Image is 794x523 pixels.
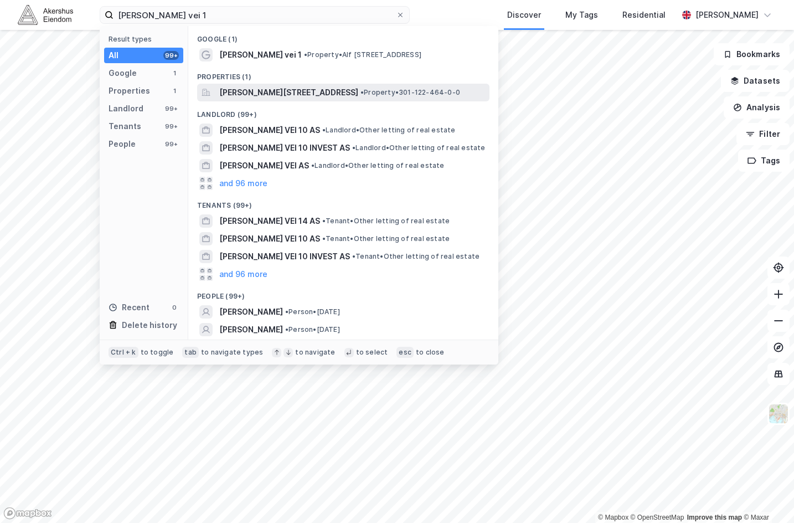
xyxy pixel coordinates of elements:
[122,319,177,332] div: Delete history
[18,5,73,24] img: akershus-eiendom-logo.9091f326c980b4bce74ccdd9f866810c.svg
[219,232,320,245] span: [PERSON_NAME] VEI 10 AS
[352,143,355,152] span: •
[739,470,794,523] iframe: Chat Widget
[285,307,288,316] span: •
[311,161,314,170] span: •
[322,126,326,134] span: •
[163,122,179,131] div: 99+
[721,70,790,92] button: Datasets
[188,64,498,84] div: Properties (1)
[285,307,340,316] span: Person • [DATE]
[304,50,421,59] span: Property • Alf [STREET_ADDRESS]
[724,96,790,119] button: Analysis
[598,514,628,521] a: Mapbox
[219,48,302,61] span: [PERSON_NAME] vei 1
[182,347,199,358] div: tab
[109,66,137,80] div: Google
[285,325,340,334] span: Person • [DATE]
[219,250,350,263] span: [PERSON_NAME] VEI 10 INVEST AS
[109,347,138,358] div: Ctrl + k
[163,104,179,113] div: 99+
[565,8,598,22] div: My Tags
[352,252,355,260] span: •
[3,507,52,520] a: Mapbox homepage
[352,252,480,261] span: Tenant • Other letting of real estate
[738,150,790,172] button: Tags
[170,69,179,78] div: 1
[109,35,183,43] div: Result types
[109,84,150,98] div: Properties
[322,234,326,243] span: •
[360,88,460,97] span: Property • 301-122-464-0-0
[170,86,179,95] div: 1
[322,126,456,135] span: Landlord • Other letting of real estate
[188,26,498,46] div: Google (1)
[188,283,498,303] div: People (99+)
[141,348,174,357] div: to toggle
[114,7,396,23] input: Search by address, cadastre, landlords, tenants or people
[188,192,498,212] div: Tenants (99+)
[396,347,414,358] div: esc
[352,143,486,152] span: Landlord • Other letting of real estate
[507,8,541,22] div: Discover
[631,514,684,521] a: OpenStreetMap
[304,50,307,59] span: •
[109,120,141,133] div: Tenants
[695,8,759,22] div: [PERSON_NAME]
[714,43,790,65] button: Bookmarks
[109,137,136,151] div: People
[356,348,388,357] div: to select
[109,301,149,314] div: Recent
[219,141,350,155] span: [PERSON_NAME] VEI 10 INVEST AS
[163,140,179,148] div: 99+
[219,323,283,336] span: [PERSON_NAME]
[219,124,320,137] span: [PERSON_NAME] VEI 10 AS
[219,177,267,190] button: and 96 more
[219,214,320,228] span: [PERSON_NAME] VEI 14 AS
[739,470,794,523] div: Kontrollprogram for chat
[768,403,789,424] img: Z
[188,101,498,121] div: Landlord (99+)
[622,8,666,22] div: Residential
[219,159,309,172] span: [PERSON_NAME] VEI AS
[322,217,450,225] span: Tenant • Other letting of real estate
[687,514,742,521] a: Improve this map
[219,86,358,99] span: [PERSON_NAME][STREET_ADDRESS]
[322,217,326,225] span: •
[109,49,118,62] div: All
[295,348,335,357] div: to navigate
[416,348,445,357] div: to close
[109,102,143,115] div: Landlord
[285,325,288,334] span: •
[322,234,450,243] span: Tenant • Other letting of real estate
[163,51,179,60] div: 99+
[311,161,445,170] span: Landlord • Other letting of real estate
[219,268,267,281] button: and 96 more
[219,305,283,319] span: [PERSON_NAME]
[170,303,179,312] div: 0
[201,348,263,357] div: to navigate types
[360,88,364,96] span: •
[736,123,790,145] button: Filter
